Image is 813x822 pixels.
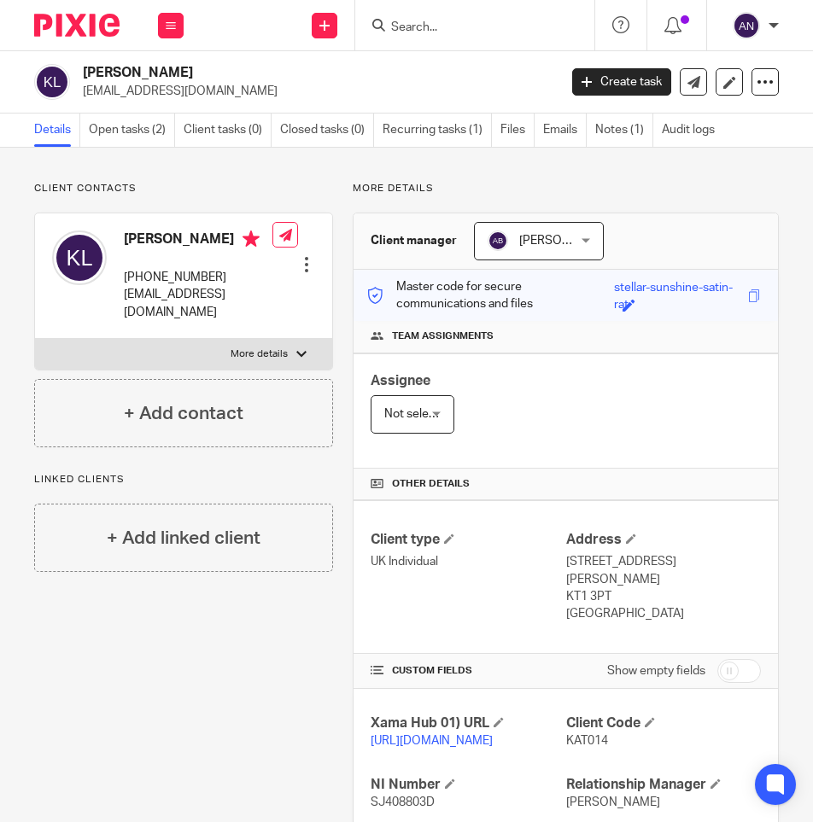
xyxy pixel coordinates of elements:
p: KT1 3PT [566,588,761,605]
p: Master code for secure communications and files [366,278,614,313]
a: Details [34,114,80,147]
h4: Client type [371,531,565,549]
img: svg%3E [34,64,70,100]
h3: Client manager [371,232,457,249]
h4: Address [566,531,761,549]
a: Closed tasks (0) [280,114,374,147]
p: UK Individual [371,553,565,570]
div: stellar-sunshine-satin-rat [614,279,744,299]
a: Notes (1) [595,114,653,147]
span: [PERSON_NAME] [566,796,660,808]
h4: NI Number [371,776,565,794]
a: Open tasks (2) [89,114,175,147]
p: Linked clients [34,473,333,487]
a: [URL][DOMAIN_NAME] [371,735,493,747]
p: [GEOGRAPHIC_DATA] [566,605,761,622]
input: Search [389,20,543,36]
a: Files [500,114,535,147]
h4: Relationship Manager [566,776,761,794]
p: [EMAIL_ADDRESS][DOMAIN_NAME] [83,83,547,100]
span: [PERSON_NAME] [519,235,613,247]
span: Not selected [384,408,453,420]
h4: Xama Hub 01) URL [371,714,565,732]
p: [PHONE_NUMBER] [124,269,272,286]
label: Show empty fields [607,662,705,679]
img: svg%3E [733,12,760,39]
span: Other details [392,477,470,491]
img: svg%3E [488,230,508,251]
h4: CUSTOM FIELDS [371,664,565,678]
p: [EMAIL_ADDRESS][DOMAIN_NAME] [124,286,272,321]
a: Client tasks (0) [184,114,272,147]
h4: Client Code [566,714,761,732]
a: Audit logs [662,114,723,147]
p: Client contacts [34,182,333,195]
span: Assignee [371,374,430,388]
a: Emails [543,114,587,147]
h2: [PERSON_NAME] [83,64,453,82]
p: More details [353,182,779,195]
i: Primary [243,230,260,248]
h4: + Add contact [124,400,243,427]
p: [STREET_ADDRESS][PERSON_NAME] [566,553,761,588]
p: More details [231,347,288,361]
h4: + Add linked client [107,525,260,551]
h4: [PERSON_NAME] [124,230,272,252]
span: Team assignments [392,329,494,343]
span: KAT014 [566,735,608,747]
img: svg%3E [52,230,107,285]
a: Create task [572,68,671,96]
span: SJ408803D [371,796,435,808]
a: Recurring tasks (1) [383,114,492,147]
img: Pixie [34,14,120,37]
